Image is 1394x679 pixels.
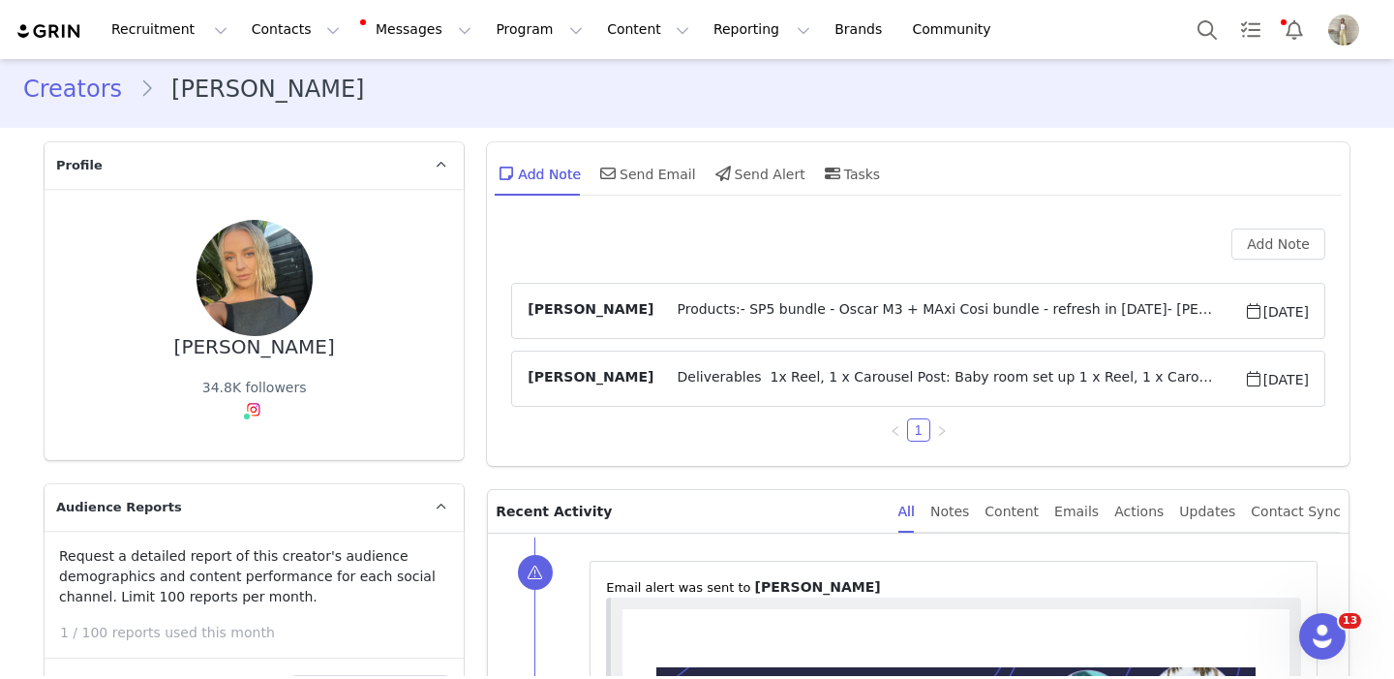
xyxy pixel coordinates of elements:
li: Previous Page [884,418,907,442]
img: feb2928c-f042-40fc-ac75-7cc4ccba48a0.jpg [197,220,313,336]
p: Hi [PERSON_NAME], [34,178,633,199]
a: 1 [908,419,929,441]
button: Contacts [240,8,351,51]
div: Content [985,490,1039,534]
div: Add Note [495,150,581,197]
a: Community [901,8,1012,51]
iframe: Intercom live chat [1299,613,1346,660]
li: Tracking performance accurately [111,375,633,395]
img: Grin [34,58,633,154]
span: [PERSON_NAME] [755,579,881,595]
li: Next Page [930,418,954,442]
li: Option 2: Upload a screenshot of your metrics directly to our platform. [111,504,633,524]
div: Send Email [596,150,696,197]
button: Notifications [1273,8,1316,51]
div: Contact Sync [1251,490,1341,534]
button: Program [484,8,594,51]
p: Why We Need Your Metrics: Providing your content metrics helps us ensure accurate reporting and a... [73,353,633,414]
p: Thank you for your cooperation and continued collaboration. If you have any questions or need ass... [34,612,633,653]
span: [PERSON_NAME] [528,299,653,323]
span: [DATE] [1244,299,1309,323]
li: Providing insights that can help boost your content's reach [111,416,633,436]
img: e68b206c-8001-4c45-946a-86e832f9574f.png [1328,15,1359,46]
span: [PERSON_NAME] [528,367,653,390]
div: Send Alert [712,150,805,197]
span: 13 [1339,613,1361,629]
p: Why We Need Your Metrics: Providing your content metrics helps us ensure accurate reporting and a... [73,300,633,361]
span: Deliverables 1x Reel, 1 x Carousel Post: Baby room set up 1 x Reel, 1 x Carousel Post: Pram set u... [653,367,1243,390]
p: How to Submit Your Metrics: [73,449,633,470]
li: Option 1: Manually enter the metrics into our platform UI. [111,536,633,556]
p: Content Collected: We have identified the following pieces of content you've recently created: [73,266,633,287]
button: Recruitment [100,8,239,51]
li: 1 [907,418,930,442]
li: Providing insights that can help boost your content's reach [111,468,633,488]
button: Messages [352,8,483,51]
a: Upload Metrics [488,300,633,334]
span: [DATE] [1244,367,1309,390]
p: ⁨Email⁩ alert was sent to ⁨ ⁩ [606,577,1301,598]
p: Recent Activity [496,490,882,533]
div: Updates [1179,490,1235,534]
p: Request a detailed report of this creator's audience demographics and content performance for eac... [59,546,449,607]
a: Tasks [1229,8,1272,51]
span: Products:- SP5 bundle - Oscar M3 + MAxi Cosi bundle - refresh in [DATE]- [PERSON_NAME] collection... [653,299,1243,323]
div: [PERSON_NAME] [174,336,335,358]
li: Option 2: Upload a screenshot of your metrics directly to our platform. [111,556,633,576]
i: icon: right [936,425,948,437]
p: 1 / 100 reports used this month [60,623,464,643]
a: [URL][DOMAIN_NAME] [111,300,255,339]
span: Audience Reports [56,498,182,517]
a: Brands [823,8,899,51]
p: We're reaching out to let you know that we've successfully collected your latest content, and now... [34,212,633,253]
div: Actions [1114,490,1164,534]
p: Your participation is vital to maintaining the quality and accuracy of the data we use to support... [34,590,633,651]
img: grin logo [15,22,83,41]
button: Content [595,8,701,51]
p: How to Submit Your Metrics: [73,502,633,522]
button: Add Note [1231,229,1325,260]
a: Creators [23,72,139,107]
i: icon: left [890,425,901,437]
li: Tracking performance accurately [111,427,633,448]
li: Option 1: Manually enter the metrics into our platform UI. [111,483,633,504]
img: instagram.svg [246,402,261,417]
div: Emails [1054,490,1099,534]
div: All [898,490,915,534]
span: Profile [56,156,103,175]
li: Enhancing collaboration opportunities [111,448,633,468]
div: Tasks [821,150,881,197]
div: Notes [930,490,969,534]
button: Search [1186,8,1228,51]
div: 34.8K followers [202,378,307,398]
button: Profile [1317,15,1379,46]
p: Your participation is vital to maintaining the quality and accuracy of the data we use to support... [34,538,633,599]
button: Reporting [702,8,822,51]
li: Enhancing collaboration opportunities [111,395,633,416]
